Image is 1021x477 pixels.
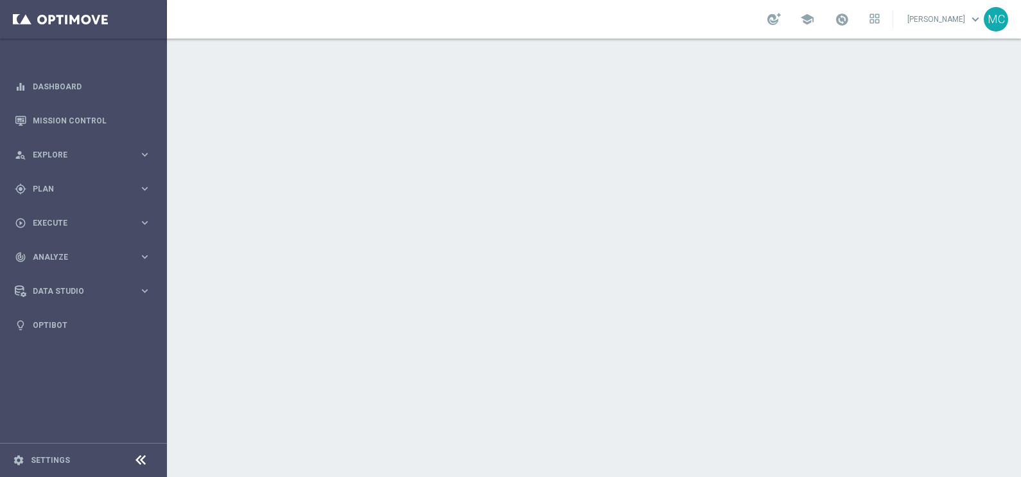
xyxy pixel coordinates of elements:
div: MC [984,7,1008,32]
i: play_circle_outline [15,217,26,229]
div: Explore [15,149,139,161]
span: Plan [33,185,139,193]
i: keyboard_arrow_right [139,217,151,229]
i: keyboard_arrow_right [139,251,151,263]
div: Dashboard [15,69,151,104]
div: Analyze [15,251,139,263]
i: keyboard_arrow_right [139,183,151,195]
div: Mission Control [15,104,151,138]
a: Dashboard [33,69,151,104]
button: person_search Explore keyboard_arrow_right [14,150,152,160]
i: gps_fixed [15,183,26,195]
span: Execute [33,219,139,227]
a: Mission Control [33,104,151,138]
i: track_changes [15,251,26,263]
a: Optibot [33,308,151,342]
div: Optibot [15,308,151,342]
span: Data Studio [33,287,139,295]
button: Data Studio keyboard_arrow_right [14,286,152,296]
a: Settings [31,456,70,464]
button: lightbulb Optibot [14,320,152,330]
span: Analyze [33,253,139,261]
button: gps_fixed Plan keyboard_arrow_right [14,184,152,194]
button: equalizer Dashboard [14,82,152,92]
button: Mission Control [14,116,152,126]
span: Explore [33,151,139,159]
div: Plan [15,183,139,195]
button: track_changes Analyze keyboard_arrow_right [14,252,152,262]
div: Execute [15,217,139,229]
a: [PERSON_NAME]keyboard_arrow_down [906,10,984,29]
i: keyboard_arrow_right [139,285,151,297]
i: person_search [15,149,26,161]
i: keyboard_arrow_right [139,148,151,161]
i: lightbulb [15,319,26,331]
button: play_circle_outline Execute keyboard_arrow_right [14,218,152,228]
span: school [800,12,814,26]
i: equalizer [15,81,26,93]
i: settings [13,455,24,466]
span: keyboard_arrow_down [968,12,982,26]
div: Data Studio [15,285,139,297]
